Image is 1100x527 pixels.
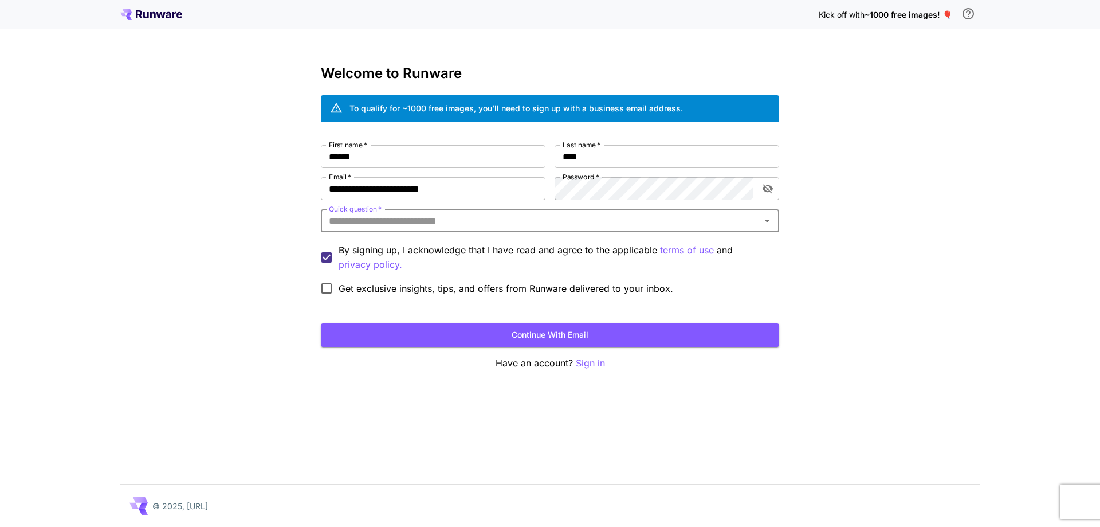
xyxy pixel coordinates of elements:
button: By signing up, I acknowledge that I have read and agree to the applicable and privacy policy. [660,243,714,257]
div: To qualify for ~1000 free images, you’ll need to sign up with a business email address. [349,102,683,114]
button: Sign in [576,356,605,370]
span: Get exclusive insights, tips, and offers from Runware delivered to your inbox. [339,282,673,295]
button: By signing up, I acknowledge that I have read and agree to the applicable terms of use and [339,257,402,272]
h3: Welcome to Runware [321,65,779,81]
label: Last name [563,140,600,150]
button: In order to qualify for free credit, you need to sign up with a business email address and click ... [957,2,980,25]
button: Open [759,213,775,229]
p: terms of use [660,243,714,257]
p: Have an account? [321,356,779,370]
span: Kick off with [819,10,865,19]
label: First name [329,140,367,150]
label: Email [329,172,351,182]
p: By signing up, I acknowledge that I have read and agree to the applicable and [339,243,770,272]
button: toggle password visibility [757,178,778,199]
p: © 2025, [URL] [152,500,208,512]
label: Quick question [329,204,382,214]
p: privacy policy. [339,257,402,272]
span: ~1000 free images! 🎈 [865,10,952,19]
button: Continue with email [321,323,779,347]
label: Password [563,172,599,182]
